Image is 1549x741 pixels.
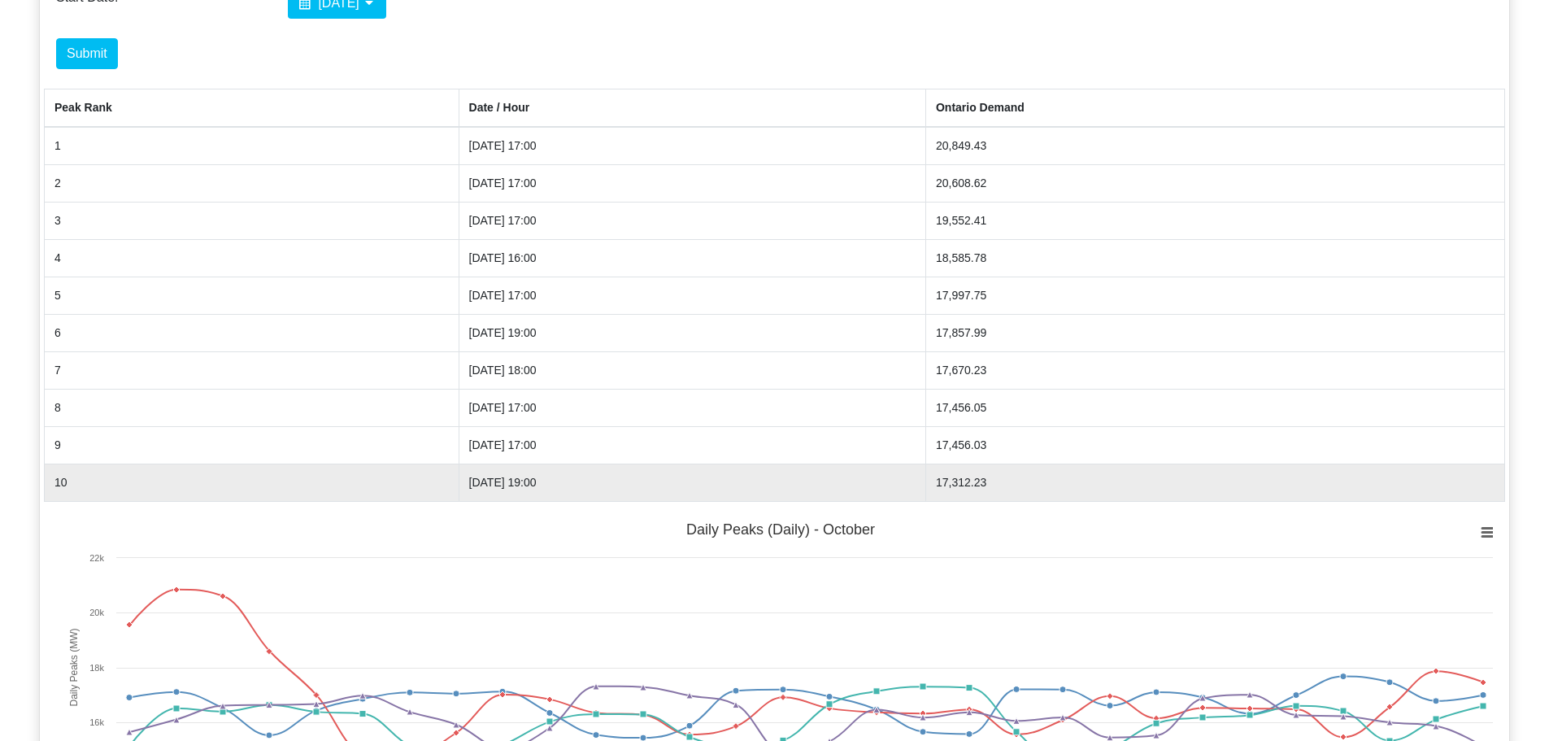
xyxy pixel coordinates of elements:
[45,89,459,127] th: Peak Rank
[45,389,459,426] td: 8
[45,314,459,351] td: 6
[45,164,459,202] td: 2
[45,277,459,314] td: 5
[45,426,459,464] td: 9
[925,89,1504,127] th: Ontario Demand
[925,239,1504,277] td: 18,585.78
[459,127,925,165] td: [DATE] 17:00
[925,277,1504,314] td: 17,997.75
[459,351,925,389] td: [DATE] 18:00
[56,38,118,69] button: Submit
[45,464,459,501] td: 10
[459,464,925,501] td: [DATE] 19:00
[686,521,875,538] tspan: Daily Peaks (Daily) - October
[925,426,1504,464] td: 17,456.03
[925,314,1504,351] td: 17,857.99
[925,464,1504,501] td: 17,312.23
[89,663,104,673] text: 18k
[45,239,459,277] td: 4
[89,553,104,563] text: 22k
[459,389,925,426] td: [DATE] 17:00
[925,202,1504,239] td: 19,552.41
[459,164,925,202] td: [DATE] 17:00
[925,351,1504,389] td: 17,670.23
[925,389,1504,426] td: 17,456.05
[45,127,459,165] td: 1
[68,628,80,706] tspan: Daily Peaks (MW)
[925,127,1504,165] td: 20,849.43
[459,277,925,314] td: [DATE] 17:00
[459,239,925,277] td: [DATE] 16:00
[459,314,925,351] td: [DATE] 19:00
[45,351,459,389] td: 7
[459,202,925,239] td: [DATE] 17:00
[45,202,459,239] td: 3
[89,717,104,727] text: 16k
[459,426,925,464] td: [DATE] 17:00
[925,164,1504,202] td: 20,608.62
[89,608,104,617] text: 20k
[459,89,925,127] th: Date / Hour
